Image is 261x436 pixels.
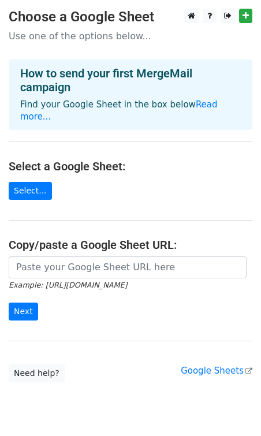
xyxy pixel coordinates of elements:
iframe: Chat Widget [203,381,261,436]
h4: Select a Google Sheet: [9,159,252,173]
a: Need help? [9,364,65,382]
a: Google Sheets [181,366,252,376]
p: Find your Google Sheet in the box below [20,99,241,123]
input: Next [9,303,38,321]
a: Read more... [20,99,218,122]
h4: How to send your first MergeMail campaign [20,66,241,94]
a: Select... [9,182,52,200]
p: Use one of the options below... [9,30,252,42]
small: Example: [URL][DOMAIN_NAME] [9,281,127,289]
h4: Copy/paste a Google Sheet URL: [9,238,252,252]
input: Paste your Google Sheet URL here [9,256,247,278]
h3: Choose a Google Sheet [9,9,252,25]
